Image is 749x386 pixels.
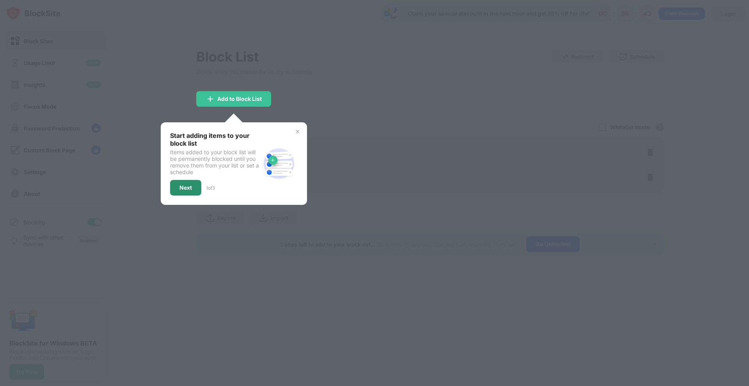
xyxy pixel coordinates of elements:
div: Add to Block List [217,96,262,102]
img: x-button.svg [295,129,301,135]
div: Start adding items to your block list [170,132,260,147]
img: block-site.svg [260,145,298,182]
div: Next [179,185,192,191]
div: Items added to your block list will be permanently blocked until you remove them from your list o... [170,149,260,175]
div: 1 of 3 [206,185,215,191]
